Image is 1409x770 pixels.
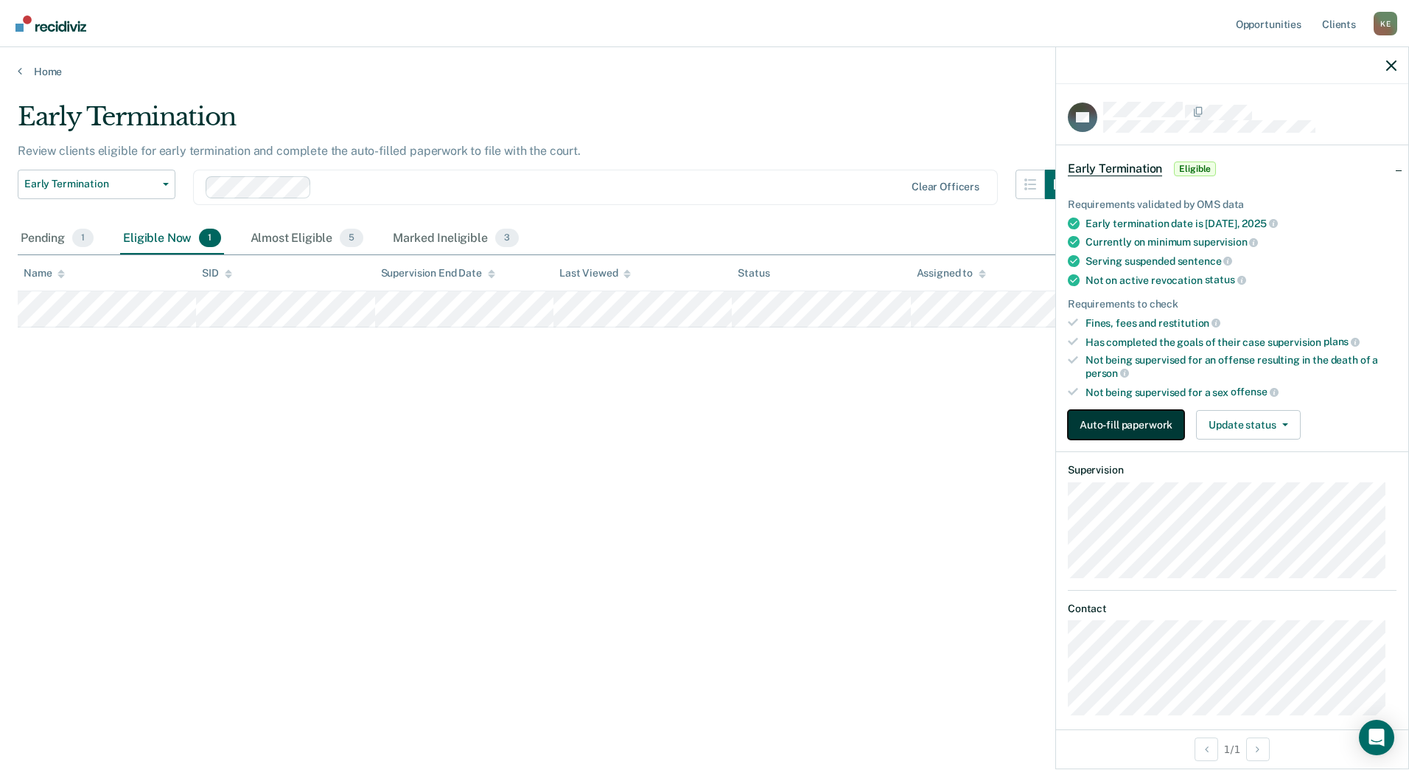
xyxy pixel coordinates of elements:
div: Serving suspended [1085,254,1396,268]
div: Currently on minimum [1085,235,1396,249]
span: 1 [199,229,220,248]
div: Has completed the goals of their case supervision [1085,336,1396,349]
div: Not on active revocation [1085,274,1396,287]
div: Almost Eligible [248,223,367,255]
p: Review clients eligible for early termination and complete the auto-filled paperwork to file with... [18,144,581,158]
span: Eligible [1174,162,1216,176]
button: Next Opportunity [1246,738,1270,761]
dt: Contact [1068,603,1396,615]
div: Status [738,267,769,280]
div: Open Intercom Messenger [1359,720,1394,755]
span: plans [1324,336,1360,347]
span: 5 [340,229,363,248]
div: Clear officers [912,181,979,193]
span: 2025 [1242,218,1277,229]
div: Name [24,267,65,280]
a: Home [18,65,1391,78]
button: Auto-fill paperwork [1068,410,1184,440]
div: Last Viewed [559,267,631,280]
span: sentence [1178,255,1233,267]
div: Marked Ineligible [390,223,522,255]
dt: Supervision [1068,464,1396,476]
div: Requirements to check [1068,298,1396,311]
div: Fines, fees and [1085,316,1396,330]
span: person [1085,367,1129,379]
div: Early TerminationEligible [1056,145,1408,192]
button: Update status [1196,410,1300,440]
div: Supervision End Date [381,267,495,280]
span: status [1205,274,1246,285]
div: Not being supervised for an offense resulting in the death of a [1085,354,1396,379]
img: Recidiviz [15,15,86,32]
button: Previous Opportunity [1195,738,1218,761]
div: Eligible Now [120,223,223,255]
div: Not being supervised for a sex [1085,386,1396,399]
div: SID [202,267,232,280]
div: Requirements validated by OMS data [1068,198,1396,211]
div: Early termination date is [DATE], [1085,217,1396,230]
span: 3 [495,229,519,248]
button: Profile dropdown button [1374,12,1397,35]
span: restitution [1158,317,1220,329]
a: Navigate to form link [1068,410,1190,440]
div: K E [1374,12,1397,35]
div: Pending [18,223,97,255]
span: Early Termination [1068,162,1162,176]
span: supervision [1193,236,1258,248]
div: 1 / 1 [1056,729,1408,769]
div: Early Termination [18,102,1074,144]
span: 1 [72,229,94,248]
div: Assigned to [917,267,986,280]
span: offense [1231,386,1279,398]
span: Early Termination [24,178,157,190]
